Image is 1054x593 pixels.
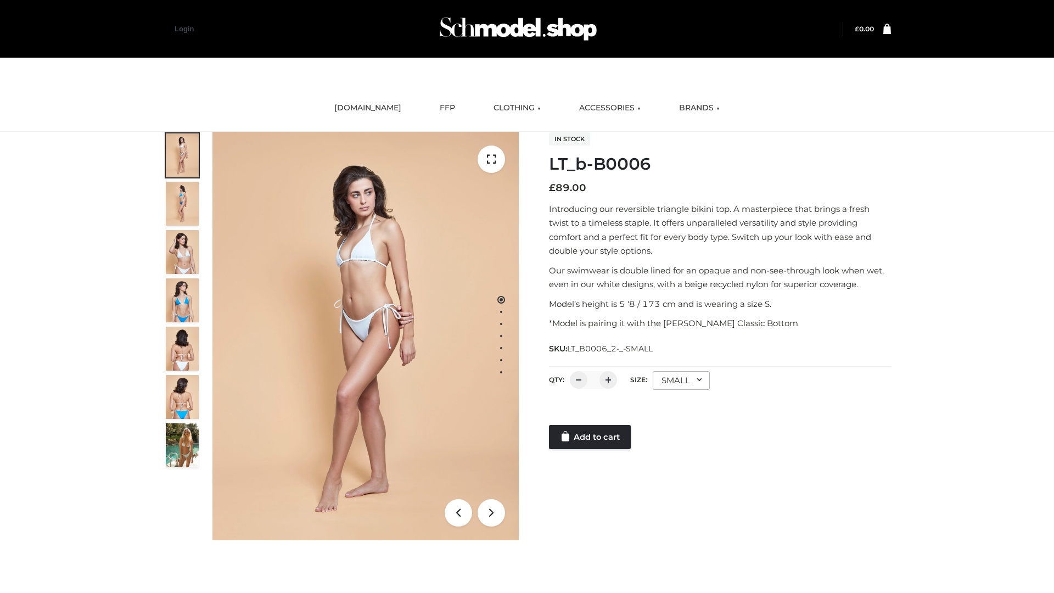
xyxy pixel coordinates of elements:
[567,344,653,354] span: LT_B0006_2-_-SMALL
[549,297,891,311] p: Model’s height is 5 ‘8 / 173 cm and is wearing a size S.
[326,96,410,120] a: [DOMAIN_NAME]
[166,230,199,274] img: ArielClassicBikiniTop_CloudNine_AzureSky_OW114ECO_3-scaled.jpg
[166,182,199,226] img: ArielClassicBikiniTop_CloudNine_AzureSky_OW114ECO_2-scaled.jpg
[166,423,199,467] img: Arieltop_CloudNine_AzureSky2.jpg
[549,264,891,292] p: Our swimwear is double lined for an opaque and non-see-through look when wet, even in our white d...
[549,182,556,194] span: £
[212,132,519,540] img: ArielClassicBikiniTop_CloudNine_AzureSky_OW114ECO_1
[855,25,874,33] a: £0.00
[549,132,590,146] span: In stock
[549,154,891,174] h1: LT_b-B0006
[630,376,647,384] label: Size:
[671,96,728,120] a: BRANDS
[166,375,199,419] img: ArielClassicBikiniTop_CloudNine_AzureSky_OW114ECO_8-scaled.jpg
[549,376,564,384] label: QTY:
[166,133,199,177] img: ArielClassicBikiniTop_CloudNine_AzureSky_OW114ECO_1-scaled.jpg
[855,25,859,33] span: £
[431,96,463,120] a: FFP
[175,25,194,33] a: Login
[571,96,649,120] a: ACCESSORIES
[549,202,891,258] p: Introducing our reversible triangle bikini top. A masterpiece that brings a fresh twist to a time...
[549,342,654,355] span: SKU:
[549,316,891,331] p: *Model is pairing it with the [PERSON_NAME] Classic Bottom
[653,371,710,390] div: SMALL
[436,7,601,51] img: Schmodel Admin 964
[166,278,199,322] img: ArielClassicBikiniTop_CloudNine_AzureSky_OW114ECO_4-scaled.jpg
[855,25,874,33] bdi: 0.00
[485,96,549,120] a: CLOTHING
[549,425,631,449] a: Add to cart
[549,182,586,194] bdi: 89.00
[166,327,199,371] img: ArielClassicBikiniTop_CloudNine_AzureSky_OW114ECO_7-scaled.jpg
